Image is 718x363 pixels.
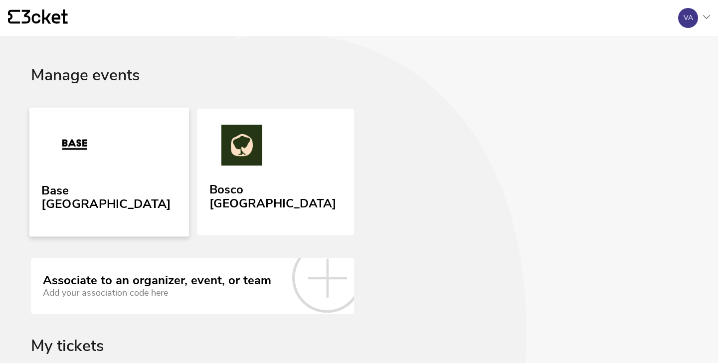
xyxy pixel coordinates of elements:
[8,10,20,24] g: {' '}
[8,9,68,26] a: {' '}
[209,179,342,210] div: Bosco [GEOGRAPHIC_DATA]
[31,66,687,109] div: Manage events
[684,14,693,22] div: VA
[29,107,189,236] a: Base Porto Base [GEOGRAPHIC_DATA]
[209,125,274,170] img: Bosco Porto
[31,258,354,314] a: Associate to an organizer, event, or team Add your association code here
[41,180,177,211] div: Base [GEOGRAPHIC_DATA]
[43,288,271,298] div: Add your association code here
[41,124,108,170] img: Base Porto
[43,274,271,288] div: Associate to an organizer, event, or team
[197,109,354,235] a: Bosco Porto Bosco [GEOGRAPHIC_DATA]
